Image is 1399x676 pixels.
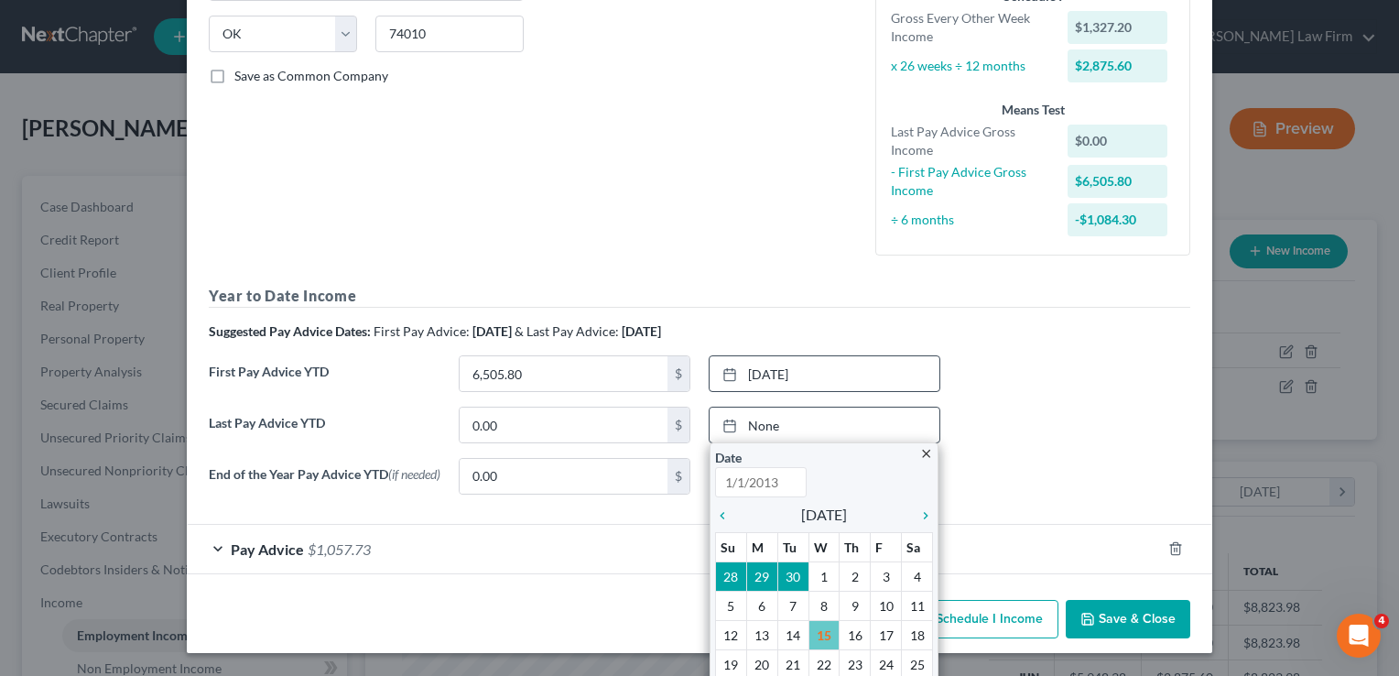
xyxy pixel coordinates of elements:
span: (if needed) [388,466,440,482]
th: Th [840,532,871,562]
td: 28 [716,562,747,591]
td: 11 [902,591,933,620]
td: 13 [746,620,777,649]
i: close [919,447,933,461]
label: Date [715,448,742,467]
a: None [710,408,939,442]
iframe: Intercom live chat [1337,614,1381,658]
input: 0.00 [460,459,667,494]
td: 7 [777,591,808,620]
td: 1 [808,562,840,591]
span: First Pay Advice: [374,323,470,339]
div: $2,875.60 [1068,49,1168,82]
td: 4 [902,562,933,591]
div: $6,505.80 [1068,165,1168,198]
div: Last Pay Advice Gross Income [882,123,1058,159]
th: Su [716,532,747,562]
span: & Last Pay Advice: [515,323,619,339]
td: 30 [777,562,808,591]
input: Enter zip... [375,16,524,52]
a: close [919,442,933,463]
td: 18 [902,620,933,649]
td: 16 [840,620,871,649]
td: 5 [716,591,747,620]
strong: [DATE] [472,323,512,339]
td: 15 [808,620,840,649]
label: Last Pay Advice YTD [200,407,450,458]
div: Gross Every Other Week Income [882,9,1058,46]
td: 2 [840,562,871,591]
td: 6 [746,591,777,620]
h5: Year to Date Income [209,285,1190,308]
i: chevron_right [909,508,933,523]
label: End of the Year Pay Advice YTD [200,458,450,509]
span: Pay Advice [231,540,304,558]
div: $ [667,356,689,391]
span: [DATE] [801,504,847,526]
td: 12 [716,620,747,649]
th: M [746,532,777,562]
input: 0.00 [460,408,667,442]
div: $ [667,408,689,442]
input: 1/1/2013 [715,467,807,497]
td: 17 [871,620,902,649]
td: 29 [746,562,777,591]
input: 0.00 [460,356,667,391]
div: - First Pay Advice Gross Income [882,163,1058,200]
span: Save as Common Company [234,68,388,83]
button: Save & Close [1066,600,1190,638]
strong: [DATE] [622,323,661,339]
td: 9 [840,591,871,620]
th: Sa [902,532,933,562]
span: 4 [1374,614,1389,628]
div: ÷ 6 months [882,211,1058,229]
span: $1,057.73 [308,540,371,558]
td: 10 [871,591,902,620]
i: chevron_left [715,508,739,523]
td: 14 [777,620,808,649]
th: W [808,532,840,562]
div: $1,327.20 [1068,11,1168,44]
a: chevron_right [909,504,933,526]
th: F [871,532,902,562]
a: chevron_left [715,504,739,526]
td: 8 [808,591,840,620]
div: $ [667,459,689,494]
div: x 26 weeks ÷ 12 months [882,57,1058,75]
a: [DATE] [710,356,939,391]
th: Tu [777,532,808,562]
div: -$1,084.30 [1068,203,1168,236]
button: Add Schedule I Income [875,600,1058,638]
strong: Suggested Pay Advice Dates: [209,323,371,339]
td: 3 [871,562,902,591]
label: First Pay Advice YTD [200,355,450,407]
div: Means Test [891,101,1175,119]
div: $0.00 [1068,125,1168,158]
